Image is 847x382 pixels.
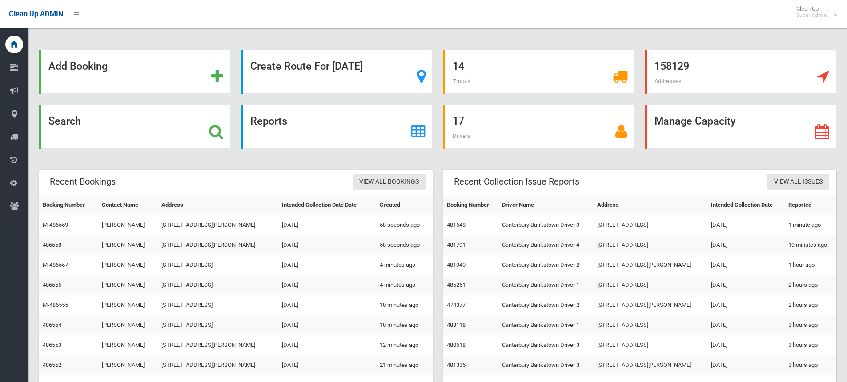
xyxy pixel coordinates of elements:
[498,315,594,335] td: Canterbury Bankstown Driver 1
[376,255,433,275] td: 4 minutes ago
[447,302,466,308] a: 474377
[447,342,466,348] a: 480618
[158,335,278,355] td: [STREET_ADDRESS][PERSON_NAME]
[594,295,707,315] td: [STREET_ADDRESS][PERSON_NAME]
[594,355,707,375] td: [STREET_ADDRESS][PERSON_NAME]
[645,50,836,94] a: 158129 Addresses
[278,215,376,235] td: [DATE]
[250,115,287,127] strong: Reports
[594,275,707,295] td: [STREET_ADDRESS]
[278,275,376,295] td: [DATE]
[453,133,470,139] span: Drivers
[785,295,836,315] td: 2 hours ago
[158,255,278,275] td: [STREET_ADDRESS]
[498,275,594,295] td: Canterbury Bankstown Driver 1
[785,355,836,375] td: 3 hours ago
[48,115,81,127] strong: Search
[594,195,707,215] th: Address
[654,78,682,84] span: Addresses
[767,174,829,190] a: View All Issues
[785,215,836,235] td: 1 minute ago
[594,335,707,355] td: [STREET_ADDRESS]
[278,335,376,355] td: [DATE]
[39,173,126,190] header: Recent Bookings
[353,174,426,190] a: View All Bookings
[98,335,158,355] td: [PERSON_NAME]
[48,60,108,72] strong: Add Booking
[98,275,158,295] td: [PERSON_NAME]
[707,255,785,275] td: [DATE]
[654,115,735,127] strong: Manage Capacity
[98,315,158,335] td: [PERSON_NAME]
[785,275,836,295] td: 2 hours ago
[376,215,433,235] td: 58 seconds ago
[498,255,594,275] td: Canterbury Bankstown Driver 2
[498,355,594,375] td: Canterbury Bankstown Driver 3
[43,322,61,328] a: 486554
[785,315,836,335] td: 3 hours ago
[39,195,98,215] th: Booking Number
[447,362,466,368] a: 481335
[43,261,68,268] a: M-486557
[98,355,158,375] td: [PERSON_NAME]
[498,335,594,355] td: Canterbury Bankstown Driver 3
[594,235,707,255] td: [STREET_ADDRESS]
[498,215,594,235] td: Canterbury Bankstown Driver 3
[43,221,68,228] a: M-486559
[376,315,433,335] td: 10 minutes ago
[241,105,432,149] a: Reports
[98,255,158,275] td: [PERSON_NAME]
[707,235,785,255] td: [DATE]
[98,215,158,235] td: [PERSON_NAME]
[447,322,466,328] a: 483118
[707,355,785,375] td: [DATE]
[707,295,785,315] td: [DATE]
[447,261,466,268] a: 481940
[158,215,278,235] td: [STREET_ADDRESS][PERSON_NAME]
[98,195,158,215] th: Contact Name
[43,342,61,348] a: 486553
[645,105,836,149] a: Manage Capacity
[792,5,836,19] span: Clean Up
[654,60,689,72] strong: 158129
[707,335,785,355] td: [DATE]
[43,241,61,248] a: 486558
[785,335,836,355] td: 3 hours ago
[278,295,376,315] td: [DATE]
[498,235,594,255] td: Canterbury Bankstown Driver 4
[376,355,433,375] td: 21 minutes ago
[785,235,836,255] td: 19 minutes ago
[376,335,433,355] td: 12 minutes ago
[43,362,61,368] a: 486552
[447,241,466,248] a: 481791
[98,235,158,255] td: [PERSON_NAME]
[707,195,785,215] th: Intended Collection Date
[376,295,433,315] td: 10 minutes ago
[158,295,278,315] td: [STREET_ADDRESS]
[9,10,63,18] span: Clean Up ADMIN
[376,235,433,255] td: 58 seconds ago
[98,295,158,315] td: [PERSON_NAME]
[453,115,464,127] strong: 17
[241,50,432,94] a: Create Route For [DATE]
[376,275,433,295] td: 4 minutes ago
[453,78,470,84] span: Trucks
[39,105,230,149] a: Search
[158,195,278,215] th: Address
[443,105,634,149] a: 17 Drivers
[250,60,363,72] strong: Create Route For [DATE]
[158,275,278,295] td: [STREET_ADDRESS]
[278,315,376,335] td: [DATE]
[278,355,376,375] td: [DATE]
[43,281,61,288] a: 486556
[278,195,376,215] th: Intended Collection Date Date
[498,195,594,215] th: Driver Name
[278,235,376,255] td: [DATE]
[785,255,836,275] td: 1 hour ago
[443,173,590,190] header: Recent Collection Issue Reports
[453,60,464,72] strong: 14
[39,50,230,94] a: Add Booking
[707,275,785,295] td: [DATE]
[707,215,785,235] td: [DATE]
[443,50,634,94] a: 14 Trucks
